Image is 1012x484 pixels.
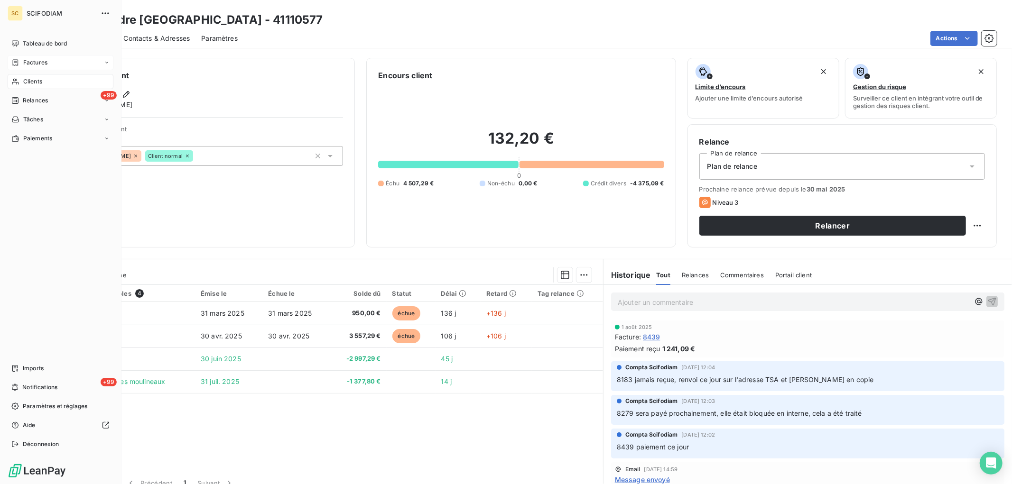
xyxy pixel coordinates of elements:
[101,378,117,386] span: +99
[519,179,538,188] span: 0,00 €
[336,331,381,341] span: 3 557,29 €
[23,440,59,448] span: Déconnexion
[591,179,626,188] span: Crédit divers
[603,269,651,281] h6: Historique
[643,332,660,342] span: 8439
[441,290,475,297] div: Délai
[123,34,190,43] span: Contacts & Adresses
[23,134,52,143] span: Paiements
[775,271,812,279] span: Portail client
[201,34,238,43] span: Paramètres
[622,324,652,330] span: 1 août 2025
[336,354,381,364] span: -2 997,29 €
[696,83,746,91] span: Limite d’encours
[807,185,845,193] span: 30 mai 2025
[625,430,678,439] span: Compta Scifodiam
[378,70,432,81] h6: Encours client
[441,332,456,340] span: 106 j
[845,58,997,119] button: Gestion du risqueSurveiller ce client en intégrant votre outil de gestion des risques client.
[980,452,1003,475] div: Open Intercom Messenger
[720,271,764,279] span: Commentaires
[486,290,526,297] div: Retard
[201,309,244,317] span: 31 mars 2025
[23,58,47,67] span: Factures
[8,399,113,414] a: Paramètres et réglages
[201,332,242,340] span: 30 avr. 2025
[696,94,803,102] span: Ajouter une limite d’encours autorisé
[8,36,113,51] a: Tableau de bord
[699,136,985,147] h6: Relance
[8,93,113,108] a: +99Relances
[687,58,839,119] button: Limite d’encoursAjouter une limite d’encours autorisé
[625,466,641,472] span: Email
[101,91,117,100] span: +99
[392,329,421,343] span: échue
[662,344,696,354] span: 1 241,09 €
[707,162,757,171] span: Plan de relance
[517,172,521,179] span: 0
[681,365,715,370] span: [DATE] 12:04
[625,363,678,372] span: Compta Scifodiam
[617,409,862,417] span: 8279 sera payé prochainement, elle était bloquée en interne, cela a été traité
[8,55,113,70] a: Factures
[23,364,44,373] span: Imports
[57,70,343,81] h6: Informations client
[392,290,430,297] div: Statut
[378,129,664,157] h2: 132,20 €
[23,115,43,124] span: Tâches
[699,216,966,236] button: Relancer
[538,290,597,297] div: Tag relance
[336,377,381,386] span: -1 377,80 €
[681,432,715,438] span: [DATE] 12:02
[853,94,989,110] span: Surveiller ce client en intégrant votre outil de gestion des risques client.
[8,463,66,478] img: Logo LeanPay
[682,271,709,279] span: Relances
[8,6,23,21] div: SC
[76,125,343,138] span: Propriétés Client
[8,74,113,89] a: Clients
[8,361,113,376] a: Imports
[23,39,67,48] span: Tableau de bord
[617,375,874,384] span: 8183 jamais reçue, renvoi ce jour sur l'adresse TSA et [PERSON_NAME] en copie
[8,131,113,146] a: Paiements
[441,309,456,317] span: 136 j
[84,11,323,28] h3: Legendre [GEOGRAPHIC_DATA] - 41110577
[644,466,678,472] span: [DATE] 14:59
[486,332,506,340] span: +106 j
[268,290,324,297] div: Échue le
[392,306,421,320] span: échue
[23,96,48,105] span: Relances
[201,377,239,385] span: 31 juil. 2025
[72,289,189,298] div: Pièces comptables
[23,77,42,86] span: Clients
[8,112,113,127] a: Tâches
[487,179,515,188] span: Non-échu
[23,402,87,411] span: Paramètres et réglages
[22,383,57,392] span: Notifications
[135,289,144,298] span: 4
[268,332,309,340] span: 30 avr. 2025
[193,152,201,160] input: Ajouter une valeur
[441,355,453,363] span: 45 j
[630,179,664,188] span: -4 375,09 €
[23,421,36,429] span: Aide
[8,418,113,433] a: Aide
[930,31,978,46] button: Actions
[201,290,257,297] div: Émise le
[27,9,95,17] span: SCIFODIAM
[615,332,641,342] span: Facture :
[486,309,506,317] span: +136 j
[336,290,381,297] div: Solde dû
[148,153,183,159] span: Client normal
[403,179,434,188] span: 4 507,29 €
[268,309,312,317] span: 31 mars 2025
[617,443,689,451] span: 8439 paiement ce jour
[441,377,452,385] span: 14 j
[615,344,660,354] span: Paiement reçu
[681,398,715,404] span: [DATE] 12:03
[201,355,241,363] span: 30 juin 2025
[625,397,678,405] span: Compta Scifodiam
[656,271,670,279] span: Tout
[386,179,399,188] span: Échu
[699,185,985,193] span: Prochaine relance prévue depuis le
